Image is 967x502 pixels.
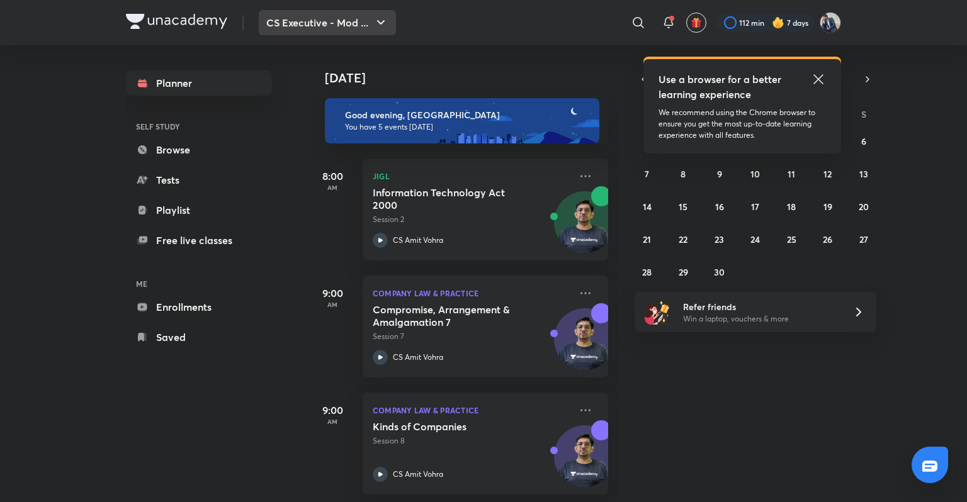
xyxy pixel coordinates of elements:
p: Session 7 [373,331,570,342]
button: September 7, 2025 [637,164,657,184]
abbr: September 30, 2025 [714,266,725,278]
button: September 8, 2025 [673,164,693,184]
p: AM [307,301,358,308]
abbr: September 23, 2025 [715,233,724,245]
button: September 30, 2025 [710,262,730,282]
abbr: September 10, 2025 [750,168,760,180]
h6: Refer friends [683,300,838,313]
button: September 13, 2025 [854,164,874,184]
abbr: September 27, 2025 [859,233,868,245]
button: September 11, 2025 [781,164,801,184]
button: September 17, 2025 [745,196,766,216]
img: Company Logo [126,14,227,29]
img: streak [772,16,784,29]
a: Saved [126,325,272,350]
p: Company Law & Practice [373,286,570,301]
abbr: September 19, 2025 [823,201,832,213]
button: avatar [686,13,706,33]
button: September 9, 2025 [710,164,730,184]
button: September 16, 2025 [710,196,730,216]
button: September 27, 2025 [854,229,874,249]
abbr: September 20, 2025 [859,201,869,213]
button: September 25, 2025 [781,229,801,249]
button: September 15, 2025 [673,196,693,216]
a: Browse [126,137,272,162]
p: Company Law & Practice [373,403,570,418]
button: September 29, 2025 [673,262,693,282]
img: Akhil [820,12,841,33]
p: AM [307,184,358,191]
p: CS Amit Vohra [393,235,443,246]
p: You have 5 events [DATE] [345,122,588,132]
p: We recommend using the Chrome browser to ensure you get the most up-to-date learning experience w... [659,107,826,141]
p: AM [307,418,358,425]
a: Free live classes [126,228,272,253]
button: September 10, 2025 [745,164,766,184]
button: September 24, 2025 [745,229,766,249]
img: Avatar [555,198,615,259]
abbr: September 6, 2025 [861,135,866,147]
abbr: September 11, 2025 [788,168,795,180]
a: Planner [126,70,272,96]
button: September 18, 2025 [781,196,801,216]
p: JIGL [373,169,570,184]
abbr: September 9, 2025 [717,168,722,180]
button: September 20, 2025 [854,196,874,216]
abbr: September 16, 2025 [715,201,724,213]
h5: 8:00 [307,169,358,184]
h6: SELF STUDY [126,116,272,137]
a: Enrollments [126,294,272,320]
img: Avatar [555,432,615,493]
abbr: September 8, 2025 [681,168,686,180]
h5: Use a browser for a better learning experience [659,72,784,102]
h5: 9:00 [307,286,358,301]
img: referral [645,299,670,325]
h6: ME [126,273,272,294]
p: Session 2 [373,214,570,225]
img: Avatar [555,315,615,376]
h4: [DATE] [325,70,621,86]
button: September 28, 2025 [637,262,657,282]
a: Playlist [126,198,272,223]
button: September 6, 2025 [854,131,874,151]
abbr: September 15, 2025 [679,201,687,213]
h5: Compromise, Arrangement & Amalgamation 7 [373,303,529,328]
abbr: September 12, 2025 [823,168,832,180]
p: CS Amit Vohra [393,352,443,363]
h5: 9:00 [307,403,358,418]
abbr: Saturday [861,108,866,120]
h5: Information Technology Act 2000 [373,186,529,211]
button: September 22, 2025 [673,229,693,249]
button: September 23, 2025 [710,229,730,249]
abbr: September 24, 2025 [750,233,760,245]
abbr: September 21, 2025 [643,233,651,245]
abbr: September 13, 2025 [859,168,868,180]
img: avatar [691,17,702,28]
abbr: September 14, 2025 [643,201,652,213]
button: CS Executive - Mod ... [259,10,396,35]
button: September 12, 2025 [818,164,838,184]
button: September 26, 2025 [818,229,838,249]
h6: Good evening, [GEOGRAPHIC_DATA] [345,109,588,121]
button: September 21, 2025 [637,229,657,249]
img: evening [325,98,599,143]
abbr: September 17, 2025 [751,201,759,213]
p: Session 8 [373,435,570,447]
button: September 19, 2025 [818,196,838,216]
p: Win a laptop, vouchers & more [683,313,838,325]
abbr: September 18, 2025 [787,201,796,213]
abbr: September 26, 2025 [823,233,832,245]
abbr: September 29, 2025 [679,266,688,278]
abbr: September 25, 2025 [787,233,796,245]
p: CS Amit Vohra [393,469,443,480]
abbr: September 28, 2025 [642,266,652,278]
a: Tests [126,167,272,192]
abbr: September 22, 2025 [679,233,687,245]
abbr: September 7, 2025 [645,168,649,180]
button: September 14, 2025 [637,196,657,216]
h5: Kinds of Companies [373,420,529,433]
a: Company Logo [126,14,227,32]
